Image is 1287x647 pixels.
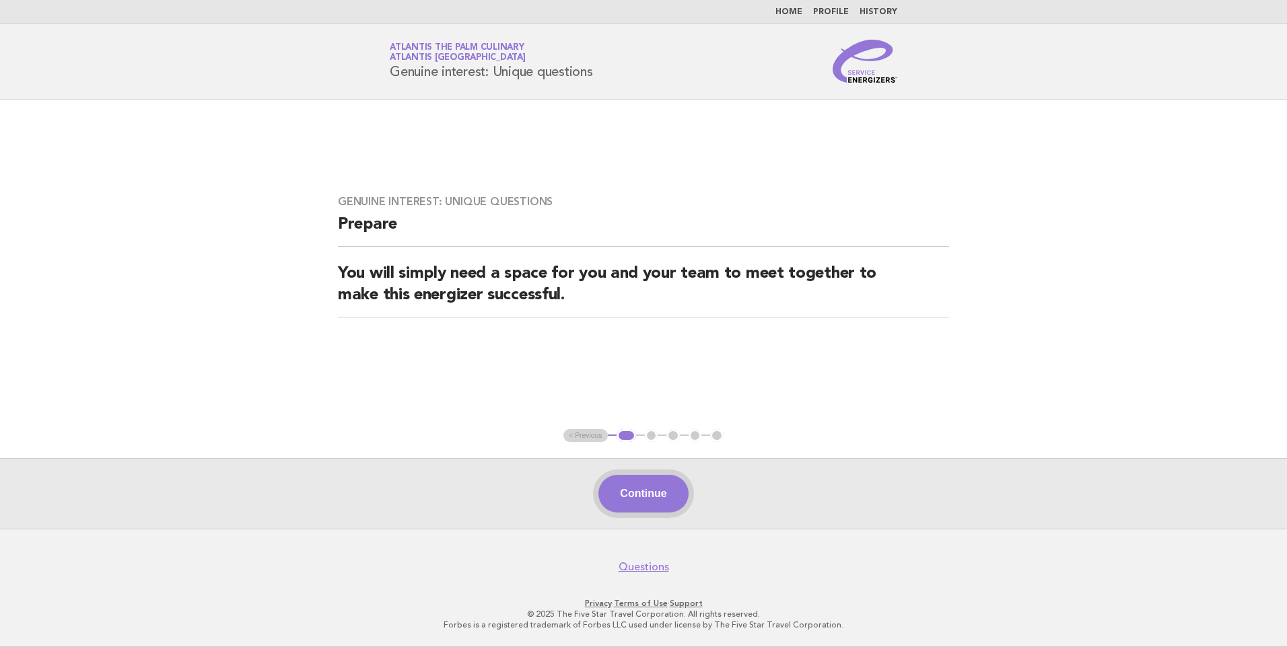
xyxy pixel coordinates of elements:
[338,263,949,317] h2: You will simply need a space for you and your team to meet together to make this energizer succes...
[813,8,849,16] a: Profile
[232,619,1055,630] p: Forbes is a registered trademark of Forbes LLC used under license by The Five Star Travel Corpora...
[338,195,949,208] h3: Genuine interest: Unique questions
[860,8,897,16] a: History
[390,43,526,62] a: Atlantis The Palm CulinaryAtlantis [GEOGRAPHIC_DATA]
[617,429,636,443] button: 1
[390,44,593,79] h1: Genuine interest: Unique questions
[232,609,1055,619] p: © 2025 The Five Star Travel Corporation. All rights reserved.
[585,599,612,608] a: Privacy
[232,598,1055,609] p: · ·
[833,40,897,83] img: Service Energizers
[619,560,669,574] a: Questions
[390,54,526,63] span: Atlantis [GEOGRAPHIC_DATA]
[775,8,802,16] a: Home
[598,475,688,512] button: Continue
[614,599,668,608] a: Terms of Use
[670,599,703,608] a: Support
[338,214,949,247] h2: Prepare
